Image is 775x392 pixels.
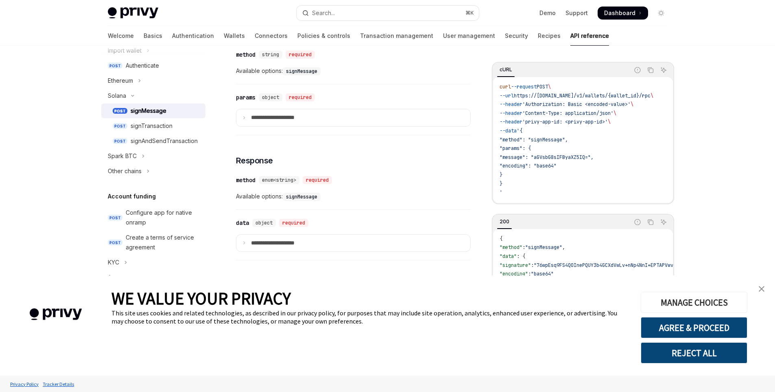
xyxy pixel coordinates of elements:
span: object [255,220,273,226]
div: signMessage [131,106,166,116]
span: \ [548,84,551,90]
div: required [286,93,315,101]
a: Privacy Policy [8,377,41,391]
span: POST [108,63,122,69]
a: Dashboard [598,7,648,20]
div: Solana [108,91,126,101]
span: \ [651,92,653,99]
span: : [528,271,531,277]
button: Report incorrect code [632,217,643,227]
span: curl [500,84,511,90]
button: Toggle Solana section [101,88,205,103]
span: https://[DOMAIN_NAME]/v1/wallets/{wallet_id}/rpc [514,92,651,99]
a: POSTAuthenticate [101,58,205,73]
span: --header [500,119,522,125]
button: Copy the contents from the code block [645,65,656,75]
a: Demo [539,9,556,17]
span: : { [517,253,525,260]
button: Open search [297,6,479,20]
button: REJECT ALL [641,342,747,363]
span: 'Authorization: Basic <encoded-value>' [522,101,631,108]
button: Toggle KYC section [101,255,205,270]
span: POST [113,108,127,114]
span: --header [500,110,522,117]
a: close banner [753,281,770,297]
span: \ [613,110,616,117]
span: WE VALUE YOUR PRIVACY [111,288,291,309]
span: Response [236,155,273,166]
a: Transaction management [360,26,433,46]
a: POSTsignMessage [101,104,205,118]
span: \ [631,101,633,108]
div: params [236,93,255,101]
div: Ethereum [108,76,133,86]
button: Toggle Accounts section [101,270,205,285]
img: light logo [108,7,158,19]
a: Connectors [255,26,288,46]
div: method [236,51,255,59]
span: \ [608,119,611,125]
span: "message": "aGVsbG8sIFByaXZ5IQ=", [500,154,594,161]
span: : [522,244,525,251]
button: Ask AI [658,217,669,227]
span: "base64" [531,271,554,277]
a: API reference [570,26,609,46]
span: string [262,51,279,58]
img: company logo [12,297,99,332]
button: MANAGE CHOICES [641,292,747,313]
span: Available options: [236,192,471,201]
span: POST [113,123,127,129]
div: required [279,219,308,227]
button: Toggle Other chains section [101,164,205,178]
span: "data" [500,253,517,260]
button: Toggle Ethereum section [101,73,205,88]
div: required [303,176,332,184]
span: ' [500,189,502,196]
div: method [236,176,255,184]
span: POST [537,84,548,90]
span: enum<string> [262,177,296,183]
code: signMessage [283,67,321,75]
div: KYC [108,258,119,267]
span: POST [108,215,122,221]
button: Ask AI [658,65,669,75]
a: Policies & controls [297,26,350,46]
a: POSTsignTransaction [101,119,205,133]
div: Search... [312,8,335,18]
span: } [500,181,502,187]
span: "signMessage" [525,244,562,251]
button: Report incorrect code [632,65,643,75]
span: object [262,94,279,101]
span: } [500,172,502,178]
span: "encoding" [500,271,528,277]
a: Tracker Details [41,377,76,391]
div: data [236,219,249,227]
div: cURL [497,65,515,75]
span: 'privy-app-id: <privy-app-id>' [522,119,608,125]
span: "encoding": "base64" [500,163,557,169]
span: POST [108,240,122,246]
div: signAndSendTransaction [131,136,198,146]
span: Available options: [236,66,471,76]
div: signTransaction [131,121,172,131]
a: User management [443,26,495,46]
h5: Account funding [108,192,156,201]
span: : [531,262,534,269]
a: POSTConfigure app for native onramp [101,205,205,230]
div: Other chains [108,166,142,176]
a: Welcome [108,26,134,46]
a: Basics [144,26,162,46]
div: Accounts [108,273,133,282]
a: Recipes [538,26,561,46]
a: Security [505,26,528,46]
a: POSTCreate a terms of service agreement [101,230,205,255]
span: --data [500,128,517,134]
span: , [562,244,565,251]
a: POSTsignAndSendTransaction [101,134,205,148]
div: Create a terms of service agreement [126,233,201,252]
button: Toggle Spark BTC section [101,149,205,163]
a: Support [565,9,588,17]
span: --request [511,84,537,90]
span: --header [500,101,522,108]
div: This site uses cookies and related technologies, as described in our privacy policy, for purposes... [111,309,629,325]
